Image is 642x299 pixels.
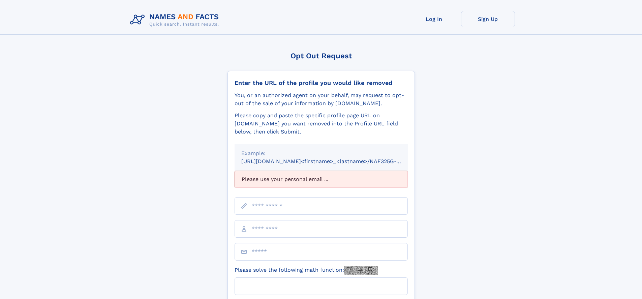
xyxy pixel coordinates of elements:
a: Sign Up [461,11,515,27]
small: [URL][DOMAIN_NAME]<firstname>_<lastname>/NAF325G-xxxxxxxx [241,158,421,165]
div: Enter the URL of the profile you would like removed [235,79,408,87]
label: Please solve the following math function: [235,266,378,275]
div: You, or an authorized agent on your behalf, may request to opt-out of the sale of your informatio... [235,91,408,108]
div: Please use your personal email ... [235,171,408,188]
div: Example: [241,149,401,157]
a: Log In [407,11,461,27]
div: Please copy and paste the specific profile page URL on [DOMAIN_NAME] you want removed into the Pr... [235,112,408,136]
img: Logo Names and Facts [127,11,224,29]
div: Opt Out Request [227,52,415,60]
